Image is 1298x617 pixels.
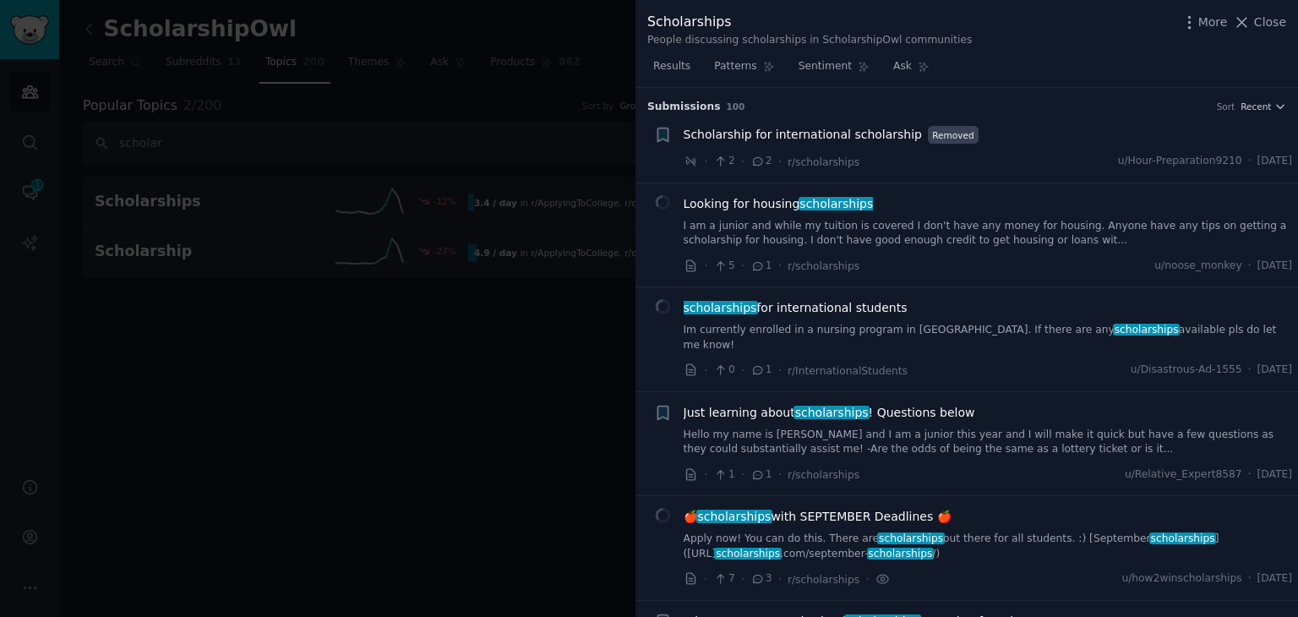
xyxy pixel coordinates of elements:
[647,53,696,88] a: Results
[684,195,874,213] a: Looking for housingscholarships
[865,571,869,588] span: ·
[684,323,1293,352] a: Im currently enrolled in a nursing program in [GEOGRAPHIC_DATA]. If there are anyscholarshipsavai...
[1181,14,1228,31] button: More
[877,532,945,544] span: scholarships
[704,466,707,483] span: ·
[1131,363,1242,378] span: u/Disastrous-Ad-1555
[799,197,875,210] span: scholarships
[788,156,859,168] span: r/scholarships
[799,59,852,74] span: Sentiment
[750,259,772,274] span: 1
[1121,571,1241,587] span: u/how2winscholarships
[684,508,952,526] span: 🍎 with SEPTEMBER Deadlines 🍎
[741,153,744,171] span: ·
[778,153,782,171] span: ·
[867,548,935,560] span: scholarships
[708,53,780,88] a: Patterns
[1149,532,1217,544] span: scholarships
[794,406,870,419] span: scholarships
[684,126,923,144] a: Scholarship for international scholarship
[704,571,707,588] span: ·
[1217,101,1235,112] div: Sort
[1241,101,1271,112] span: Recent
[696,510,772,523] span: scholarships
[1248,467,1252,483] span: ·
[1118,154,1242,169] span: u/Hour-Preparation9210
[887,53,935,88] a: Ask
[684,299,908,317] a: scholarshipsfor international students
[714,59,756,74] span: Patterns
[653,59,690,74] span: Results
[647,12,972,33] div: Scholarships
[684,219,1293,248] a: I am a junior and while my tuition is covered I don't have any money for housing. Anyone have any...
[750,571,772,587] span: 3
[741,466,744,483] span: ·
[1241,101,1286,112] button: Recent
[1257,154,1292,169] span: [DATE]
[1248,259,1252,274] span: ·
[893,59,912,74] span: Ask
[727,101,745,112] span: 100
[1257,259,1292,274] span: [DATE]
[684,532,1293,561] a: Apply now! You can do this. There arescholarshipsout there for all students. :) [Septemberscholar...
[684,508,952,526] a: 🍎scholarshipswith SEPTEMBER Deadlines 🍎
[1154,259,1241,274] span: u/noose_monkey
[1248,363,1252,378] span: ·
[1125,467,1242,483] span: u/Relative_Expert8587
[1257,571,1292,587] span: [DATE]
[713,259,734,274] span: 5
[647,33,972,48] div: People discussing scholarships in ScholarshipOwl communities
[713,467,734,483] span: 1
[713,363,734,378] span: 0
[750,363,772,378] span: 1
[788,260,859,272] span: r/scholarships
[1198,14,1228,31] span: More
[1254,14,1286,31] span: Close
[713,571,734,587] span: 7
[1113,324,1181,336] span: scholarships
[788,469,859,481] span: r/scholarships
[684,404,975,422] span: Just learning about ! Questions below
[704,362,707,379] span: ·
[1257,363,1292,378] span: [DATE]
[778,362,782,379] span: ·
[741,362,744,379] span: ·
[750,154,772,169] span: 2
[928,126,979,144] span: Removed
[1248,571,1252,587] span: ·
[778,257,782,275] span: ·
[704,257,707,275] span: ·
[714,548,782,560] span: scholarships
[1233,14,1286,31] button: Close
[684,404,975,422] a: Just learning aboutscholarships! Questions below
[704,153,707,171] span: ·
[684,299,908,317] span: for international students
[793,53,875,88] a: Sentiment
[778,466,782,483] span: ·
[682,301,758,314] span: scholarships
[788,365,908,377] span: r/InternationalStudents
[1257,467,1292,483] span: [DATE]
[741,571,744,588] span: ·
[741,257,744,275] span: ·
[684,195,874,213] span: Looking for housing
[750,467,772,483] span: 1
[788,574,859,586] span: r/scholarships
[647,100,721,115] span: Submission s
[778,571,782,588] span: ·
[713,154,734,169] span: 2
[1248,154,1252,169] span: ·
[684,428,1293,457] a: Hello my name is [PERSON_NAME] and I am a junior this year and I will make it quick but have a fe...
